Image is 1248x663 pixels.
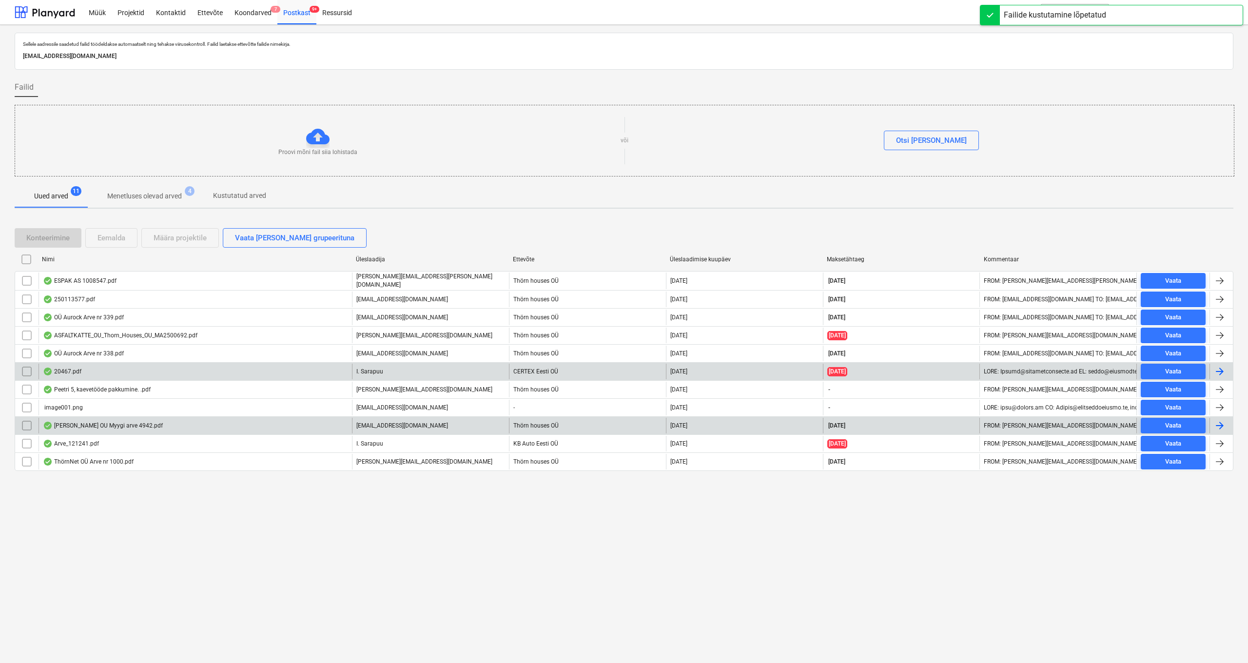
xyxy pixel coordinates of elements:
button: Vaata [PERSON_NAME] grupeerituna [223,228,367,248]
p: Sellele aadressile saadetud failid töödeldakse automaatselt ning tehakse viirusekontroll. Failid ... [23,41,1225,47]
button: Vaata [1141,436,1206,451]
button: Vaata [1141,454,1206,469]
div: Thörn houses OÜ [509,273,666,289]
div: Vaata [1165,438,1181,449]
div: 20467.pdf [43,368,81,375]
div: Üleslaadija [356,256,505,263]
div: 250113577.pdf [43,295,95,303]
div: Andmed failist loetud [43,422,53,429]
div: [DATE] [670,386,687,393]
p: [PERSON_NAME][EMAIL_ADDRESS][PERSON_NAME][DOMAIN_NAME] [356,273,505,289]
div: Thörn houses OÜ [509,310,666,325]
div: Failide kustutamine lõpetatud [1004,9,1106,21]
span: 9+ [310,6,319,13]
div: Andmed failist loetud [43,458,53,466]
span: [DATE] [827,367,847,376]
button: Vaata [1141,400,1206,415]
p: [EMAIL_ADDRESS][DOMAIN_NAME] [356,313,448,322]
div: Vaata [1165,275,1181,287]
span: [DATE] [827,422,846,430]
div: - [509,400,666,415]
button: Vaata [1141,418,1206,433]
div: [DATE] [670,440,687,447]
div: KB Auto Eesti OÜ [509,436,666,451]
div: Peetri 5, kaevetööde pakkumine. .pdf [43,386,151,393]
div: [DATE] [670,422,687,429]
p: [PERSON_NAME][EMAIL_ADDRESS][DOMAIN_NAME] [356,458,492,466]
div: Maksetähtaeg [827,256,976,263]
button: Vaata [1141,328,1206,343]
div: Nimi [42,256,348,263]
p: Proovi mõni fail siia lohistada [278,148,357,156]
p: Kustutatud arved [213,191,266,201]
div: Andmed failist loetud [43,313,53,321]
div: Üleslaadimise kuupäev [670,256,819,263]
div: Vaata [1165,456,1181,468]
div: Vaata [1165,384,1181,395]
div: [DATE] [670,296,687,303]
p: [EMAIL_ADDRESS][DOMAIN_NAME] [356,350,448,358]
div: Thörn houses OÜ [509,382,666,397]
div: [PERSON_NAME] OU Myygi arve 4942.pdf [43,422,163,429]
div: Kommentaar [984,256,1133,263]
div: [DATE] [670,404,687,411]
div: OÜ Aurock Arve nr 338.pdf [43,350,124,357]
div: Vaata [1165,330,1181,341]
div: Ettevõte [513,256,662,263]
div: ThörnNet OÜ Arve nr 1000.pdf [43,458,134,466]
div: Thörn houses OÜ [509,328,666,343]
p: Uued arved [34,191,68,201]
div: [DATE] [670,368,687,375]
div: [DATE] [670,458,687,465]
div: Andmed failist loetud [43,440,53,448]
p: Menetluses olevad arved [107,191,182,201]
div: Thörn houses OÜ [509,292,666,307]
span: [DATE] [827,458,846,466]
div: [DATE] [670,350,687,357]
p: või [621,136,628,145]
div: Andmed failist loetud [43,331,53,339]
p: [PERSON_NAME][EMAIL_ADDRESS][DOMAIN_NAME] [356,331,492,340]
div: ASFALTKATTE_OU_Thorn_Houses_OU_MA2500692.pdf [43,331,197,339]
div: Vaata [1165,294,1181,305]
div: CERTEX Eesti OÜ [509,364,666,379]
p: [PERSON_NAME][EMAIL_ADDRESS][DOMAIN_NAME] [356,386,492,394]
button: Vaata [1141,364,1206,379]
span: - [827,404,831,412]
p: I. Sarapuu [356,440,383,448]
span: [DATE] [827,295,846,304]
span: [DATE] [827,331,847,340]
p: [EMAIL_ADDRESS][DOMAIN_NAME] [356,404,448,412]
div: Andmed failist loetud [43,350,53,357]
span: [DATE] [827,350,846,358]
div: Thörn houses OÜ [509,346,666,361]
span: [DATE] [827,277,846,285]
div: Vaata [PERSON_NAME] grupeerituna [235,232,354,244]
button: Vaata [1141,292,1206,307]
div: Vaata [1165,402,1181,413]
button: Vaata [1141,382,1206,397]
div: [DATE] [670,314,687,321]
span: [DATE] [827,313,846,322]
div: Thörn houses OÜ [509,418,666,433]
div: Andmed failist loetud [43,277,53,285]
p: [EMAIL_ADDRESS][DOMAIN_NAME] [356,422,448,430]
div: Thörn houses OÜ [509,454,666,469]
span: 7 [271,6,280,13]
div: image001.png [43,404,83,411]
span: 11 [71,186,81,196]
button: Vaata [1141,346,1206,361]
span: Failid [15,81,34,93]
div: Vaata [1165,420,1181,431]
div: ESPAK AS 1008547.pdf [43,277,117,285]
span: 4 [185,186,195,196]
button: Vaata [1141,273,1206,289]
div: Vaata [1165,366,1181,377]
div: Andmed failist loetud [43,386,53,393]
div: Vaata [1165,348,1181,359]
p: [EMAIL_ADDRESS][DOMAIN_NAME] [23,51,1225,61]
div: Andmed failist loetud [43,295,53,303]
div: Proovi mõni fail siia lohistadavõiOtsi [PERSON_NAME] [15,105,1234,176]
p: I. Sarapuu [356,368,383,376]
div: OÜ Aurock Arve nr 339.pdf [43,313,124,321]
